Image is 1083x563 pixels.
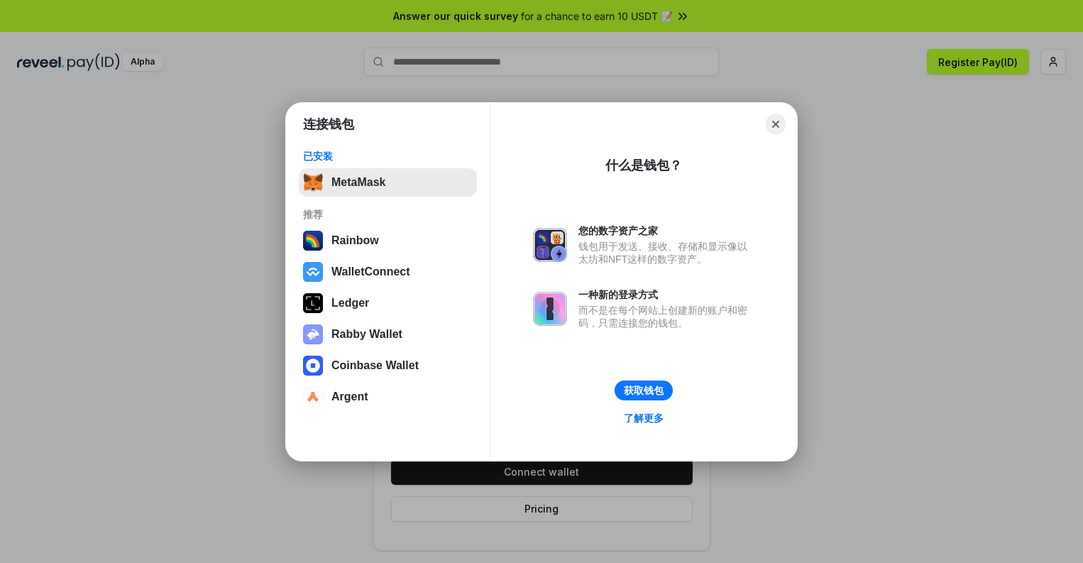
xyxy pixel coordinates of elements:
button: Rabby Wallet [299,320,477,349]
div: Rainbow [331,234,379,247]
div: 而不是在每个网站上创建新的账户和密码，只需连接您的钱包。 [578,304,754,329]
img: svg+xml,%3Csvg%20width%3D%2228%22%20height%3D%2228%22%20viewBox%3D%220%200%2028%2028%22%20fill%3D... [303,387,323,407]
div: 钱包用于发送、接收、存储和显示像以太坊和NFT这样的数字资产。 [578,240,754,266]
button: 获取钱包 [615,381,673,400]
div: 已安装 [303,150,473,163]
button: Argent [299,383,477,411]
div: MetaMask [331,176,385,189]
img: svg+xml,%3Csvg%20width%3D%22120%22%20height%3D%22120%22%20viewBox%3D%220%200%20120%20120%22%20fil... [303,231,323,251]
button: Close [766,114,786,134]
button: Ledger [299,289,477,317]
div: Ledger [331,297,369,310]
div: Coinbase Wallet [331,359,419,372]
h1: 连接钱包 [303,116,354,133]
button: WalletConnect [299,258,477,286]
button: Rainbow [299,226,477,255]
img: svg+xml,%3Csvg%20xmlns%3D%22http%3A%2F%2Fwww.w3.org%2F2000%2Fsvg%22%20fill%3D%22none%22%20viewBox... [533,292,567,326]
div: 您的数字资产之家 [578,224,754,237]
div: 推荐 [303,208,473,221]
img: svg+xml,%3Csvg%20width%3D%2228%22%20height%3D%2228%22%20viewBox%3D%220%200%2028%2028%22%20fill%3D... [303,356,323,376]
div: Argent [331,390,368,403]
div: WalletConnect [331,266,410,278]
button: Coinbase Wallet [299,351,477,380]
div: 什么是钱包？ [605,157,682,174]
img: svg+xml,%3Csvg%20xmlns%3D%22http%3A%2F%2Fwww.w3.org%2F2000%2Fsvg%22%20fill%3D%22none%22%20viewBox... [303,324,323,344]
div: 一种新的登录方式 [578,288,754,301]
img: svg+xml,%3Csvg%20xmlns%3D%22http%3A%2F%2Fwww.w3.org%2F2000%2Fsvg%22%20width%3D%2228%22%20height%3... [303,293,323,313]
button: MetaMask [299,168,477,197]
div: 了解更多 [624,412,664,425]
img: svg+xml,%3Csvg%20fill%3D%22none%22%20height%3D%2233%22%20viewBox%3D%220%200%2035%2033%22%20width%... [303,173,323,192]
img: svg+xml,%3Csvg%20width%3D%2228%22%20height%3D%2228%22%20viewBox%3D%220%200%2028%2028%22%20fill%3D... [303,262,323,282]
a: 了解更多 [615,409,672,427]
div: 获取钱包 [624,384,664,397]
div: Rabby Wallet [331,328,402,341]
img: svg+xml,%3Csvg%20xmlns%3D%22http%3A%2F%2Fwww.w3.org%2F2000%2Fsvg%22%20fill%3D%22none%22%20viewBox... [533,228,567,262]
